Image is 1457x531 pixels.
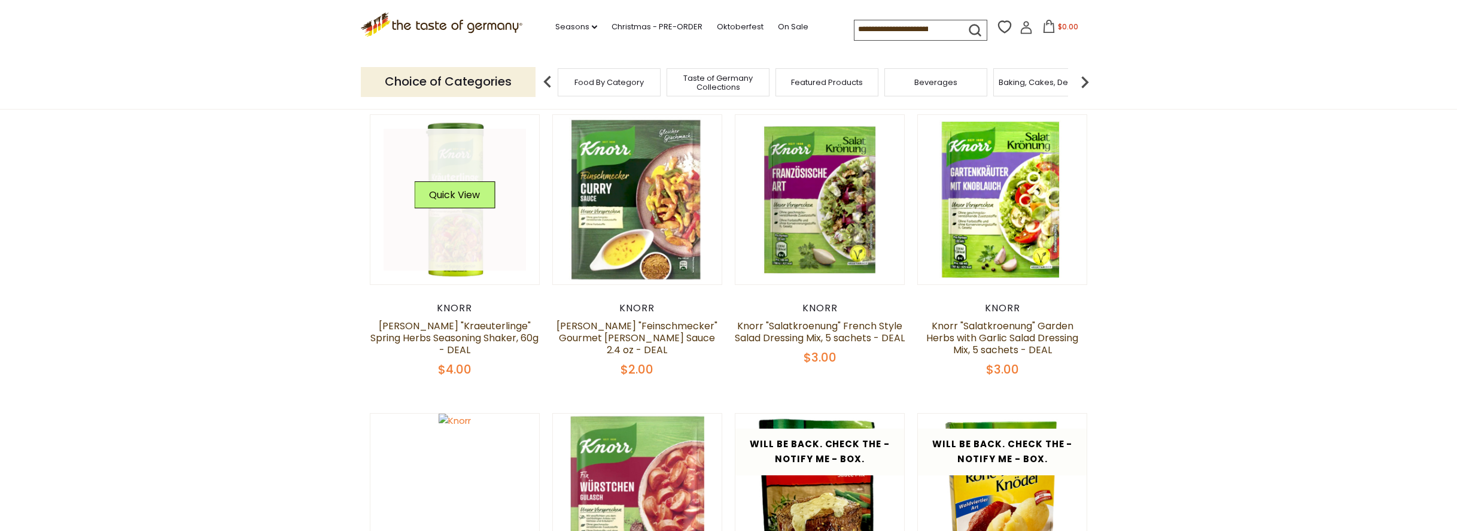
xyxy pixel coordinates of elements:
[370,319,539,357] a: [PERSON_NAME] "Kraeuterlinge" Spring Herbs Seasoning Shaker, 60g - DEAL
[1035,20,1086,38] button: $0.00
[999,78,1091,87] a: Baking, Cakes, Desserts
[620,361,653,378] span: $2.00
[1073,70,1097,94] img: next arrow
[986,361,1019,378] span: $3.00
[918,115,1087,284] img: Knorr
[735,302,905,314] div: Knorr
[361,67,536,96] p: Choice of Categories
[717,20,764,34] a: Oktoberfest
[735,319,905,345] a: Knorr "Salatkroenung" French Style Salad Dressing Mix, 5 sachets - DEAL
[536,70,559,94] img: previous arrow
[556,319,717,357] a: [PERSON_NAME] "Feinschmecker" Gourmet [PERSON_NAME] Sauce 2.4 oz - DEAL
[370,115,540,284] img: Knorr
[555,20,597,34] a: Seasons
[670,74,766,92] a: Taste of Germany Collections
[804,349,837,366] span: $3.00
[778,20,808,34] a: On Sale
[553,115,722,284] img: Knorr
[612,20,702,34] a: Christmas - PRE-ORDER
[574,78,644,87] a: Food By Category
[439,414,471,429] img: Knorr
[791,78,863,87] a: Featured Products
[917,302,1088,314] div: Knorr
[552,302,723,314] div: Knorr
[926,319,1078,357] a: Knorr "Salatkroenung" Garden Herbs with Garlic Salad Dressing Mix, 5 sachets - DEAL
[370,302,540,314] div: Knorr
[1058,22,1078,32] span: $0.00
[914,78,957,87] a: Beverages
[735,115,905,284] img: Knorr
[414,181,495,208] button: Quick View
[438,361,472,378] span: $4.00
